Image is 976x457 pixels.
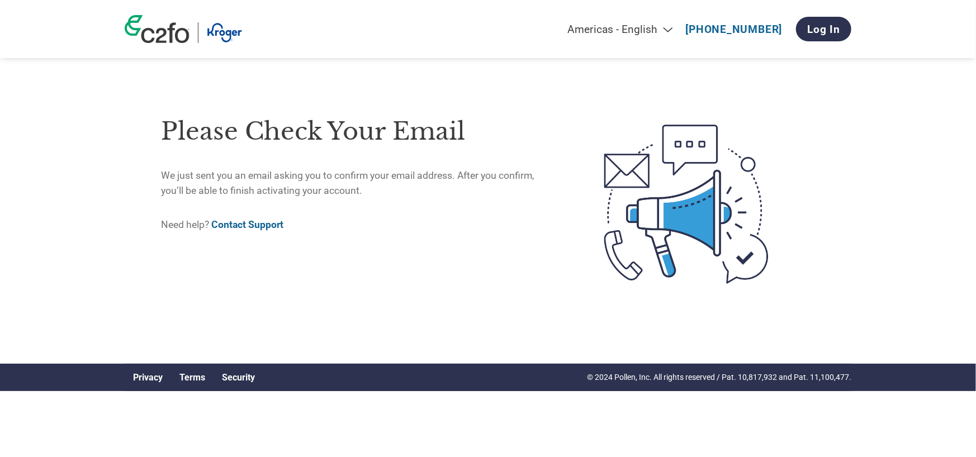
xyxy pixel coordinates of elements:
[686,23,783,36] a: [PHONE_NUMBER]
[211,219,283,230] a: Contact Support
[161,217,557,232] p: Need help?
[557,104,815,303] img: open-email
[161,168,557,198] p: We just sent you an email asking you to confirm your email address. After you confirm, you’ll be ...
[179,372,205,383] a: Terms
[207,22,242,43] img: Kroger
[125,15,189,43] img: c2fo logo
[161,113,557,150] h1: Please check your email
[587,372,851,383] p: © 2024 Pollen, Inc. All rights reserved / Pat. 10,817,932 and Pat. 11,100,477.
[222,372,255,383] a: Security
[133,372,163,383] a: Privacy
[796,17,851,41] a: Log In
